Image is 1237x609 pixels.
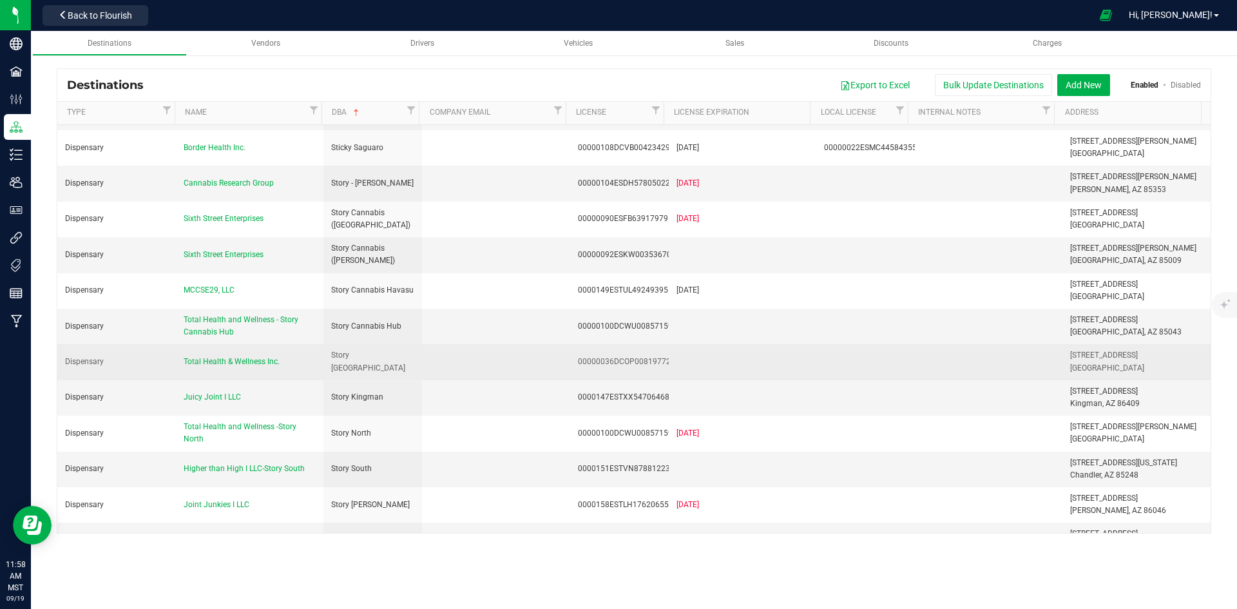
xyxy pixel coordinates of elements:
[10,231,23,244] inline-svg: Integrations
[88,39,131,48] span: Destinations
[331,391,414,403] div: Story Kingman
[578,177,661,189] div: 00000104ESDH57805022
[1131,81,1158,90] a: Enabled
[578,463,661,475] div: 0000151ESTVN87881223
[676,214,699,223] span: [DATE]
[578,499,661,511] div: 0000158ESTLH17620655
[824,142,907,154] div: 00000022ESMC44584355
[821,108,892,118] a: Local License
[6,594,25,603] p: 09/19
[1070,387,1138,396] span: [STREET_ADDRESS]
[1070,220,1144,229] span: [GEOGRAPHIC_DATA]
[578,213,661,225] div: 00000090ESFB63917979
[1070,185,1166,194] span: [PERSON_NAME], AZ 85353
[65,356,168,368] div: Dispensary
[892,102,908,118] a: Filter
[1070,470,1138,479] span: Chandler, AZ 85248
[1033,39,1062,48] span: Charges
[10,176,23,189] inline-svg: Users
[1091,3,1120,28] span: Open Ecommerce Menu
[832,74,918,96] button: Export to Excel
[1070,256,1182,265] span: [GEOGRAPHIC_DATA], AZ 85009
[331,207,414,231] div: Story Cannabis ([GEOGRAPHIC_DATA])
[1070,244,1196,253] span: [STREET_ADDRESS][PERSON_NAME]
[251,39,280,48] span: Vendors
[10,314,23,327] inline-svg: Manufacturing
[1057,74,1110,96] button: Add New
[578,142,661,154] div: 00000108DCVB00423429
[13,506,52,545] iframe: Resource center
[1070,172,1196,181] span: [STREET_ADDRESS][PERSON_NAME]
[184,285,235,295] span: MCCSE29, LLC
[1171,81,1201,90] a: Disabled
[184,422,296,443] span: Total Health and Wellness -Story North
[676,179,699,188] span: [DATE]
[403,102,419,118] a: Filter
[65,177,168,189] div: Dispensary
[578,356,661,368] div: 00000036DCOP00819772
[184,464,305,473] span: Higher than High I LLC-Story South
[1070,208,1138,217] span: [STREET_ADDRESS]
[1065,108,1196,118] a: Address
[184,143,245,152] span: Border Health Inc.
[10,204,23,217] inline-svg: User Roles
[184,392,241,401] span: Juicy Joint I LLC
[1039,102,1054,118] a: Filter
[65,213,168,225] div: Dispensary
[331,427,414,440] div: Story North
[184,250,264,259] span: Sixth Street Enterprises
[1070,137,1196,146] span: [STREET_ADDRESS][PERSON_NAME]
[576,108,647,118] a: License
[578,320,661,333] div: 00000100DCWU00857159
[1070,149,1144,158] span: [GEOGRAPHIC_DATA]
[184,214,264,223] span: Sixth Street Enterprises
[331,349,414,374] div: Story [GEOGRAPHIC_DATA]
[65,427,168,440] div: Dispensary
[10,148,23,161] inline-svg: Inventory
[1070,422,1196,431] span: [STREET_ADDRESS][PERSON_NAME]
[1070,494,1138,503] span: [STREET_ADDRESS]
[1070,315,1138,324] span: [STREET_ADDRESS]
[1070,363,1144,372] span: [GEOGRAPHIC_DATA]
[410,39,434,48] span: Drivers
[159,102,175,118] a: Filter
[65,463,168,475] div: Dispensary
[65,320,168,333] div: Dispensary
[10,259,23,272] inline-svg: Tags
[65,499,168,511] div: Dispensary
[550,102,566,118] a: Filter
[65,284,168,296] div: Dispensary
[184,179,274,188] span: Cannabis Research Group
[725,39,744,48] span: Sales
[65,142,168,154] div: Dispensary
[43,5,148,26] button: Back to Flourish
[331,284,414,296] div: Story Cannabis Havasu
[65,391,168,403] div: Dispensary
[184,357,280,366] span: Total Health & Wellness Inc.
[65,249,168,261] div: Dispensary
[874,39,908,48] span: Discounts
[674,108,805,118] a: License Expiration
[10,93,23,106] inline-svg: Configuration
[67,78,153,92] span: Destinations
[184,500,249,509] span: Joint Junkies I LLC
[331,499,414,511] div: Story [PERSON_NAME]
[1070,506,1166,515] span: [PERSON_NAME], AZ 86046
[10,37,23,50] inline-svg: Company
[306,102,321,118] a: Filter
[935,74,1052,96] button: Bulk Update Destinations
[1070,399,1140,408] span: Kingman, AZ 86409
[578,284,661,296] div: 0000149ESTUL49249395
[67,108,159,118] a: Type
[331,242,414,267] div: Story Cannabis ([PERSON_NAME])
[918,108,1039,118] a: Internal Notes
[676,429,699,438] span: [DATE]
[10,287,23,300] inline-svg: Reports
[332,108,403,118] a: DBA
[331,142,414,154] div: Sticky Saguaro
[6,559,25,594] p: 11:58 AM MST
[676,285,699,295] span: [DATE]
[1070,292,1144,301] span: [GEOGRAPHIC_DATA]
[578,249,661,261] div: 00000092ESKW00353670
[676,500,699,509] span: [DATE]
